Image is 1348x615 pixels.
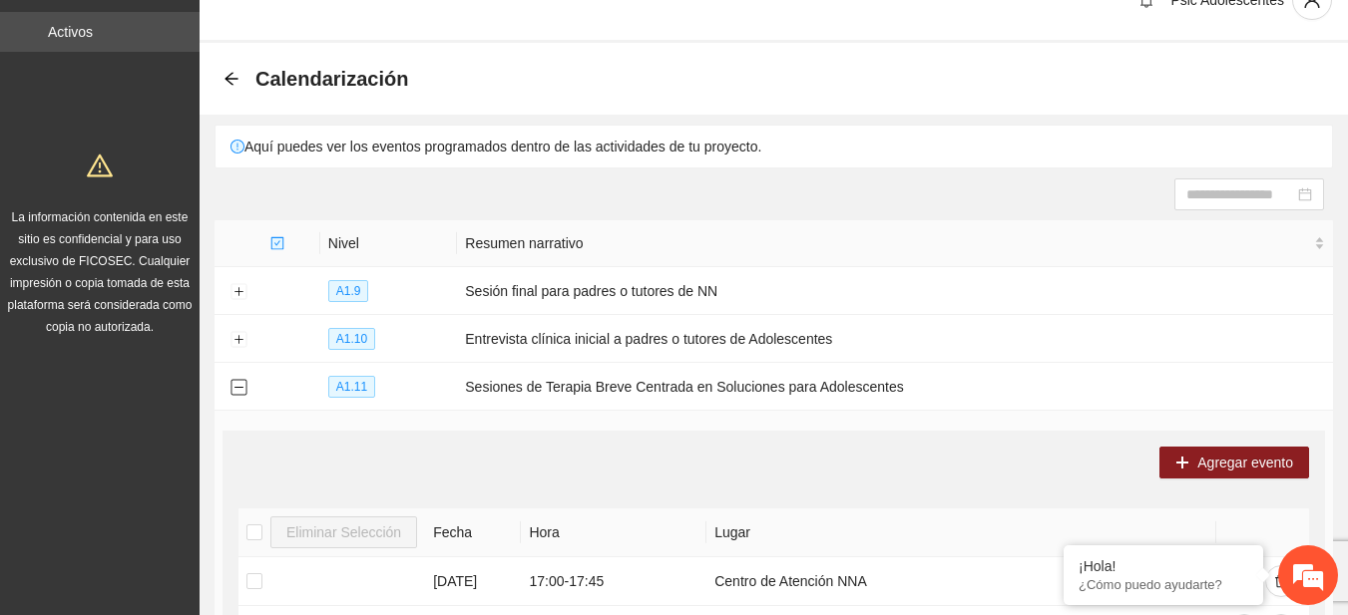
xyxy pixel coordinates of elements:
[10,406,380,475] textarea: Escriba su mensaje y pulse “Intro”
[216,126,1332,167] div: Aquí puedes ver los eventos programados dentro de las actividades de tu proyecto.
[457,220,1333,267] th: Resumen narrativo
[521,557,706,606] td: 17:00 - 17:45
[1197,452,1293,473] span: Agregar evento
[706,557,1215,606] td: Centro de Atención NNA
[1175,456,1189,471] span: plus
[87,153,113,178] span: warning
[270,516,417,548] button: Eliminar Selección
[457,363,1333,411] td: Sesiones de Terapia Breve Centrada en Soluciones para Adolescentes
[48,24,93,40] a: Activos
[425,508,521,557] th: Fecha
[457,267,1333,315] td: Sesión final para padres o tutores de NN
[116,196,275,398] span: Estamos en línea.
[1265,565,1297,597] button: delete
[465,232,1310,254] span: Resumen narrativo
[425,557,521,606] td: [DATE]
[224,71,239,88] div: Back
[328,376,375,398] span: A1.11
[270,236,284,250] span: check-square
[327,10,375,58] div: Minimizar ventana de chat en vivo
[328,328,375,350] span: A1.10
[1159,447,1309,478] button: plusAgregar evento
[104,102,335,128] div: Chatee con nosotros ahora
[230,380,246,396] button: Collapse row
[1274,574,1288,590] span: delete
[1079,558,1248,574] div: ¡Hola!
[224,71,239,87] span: arrow-left
[1079,577,1248,592] p: ¿Cómo puedo ayudarte?
[230,332,246,348] button: Expand row
[320,220,457,267] th: Nivel
[230,284,246,300] button: Expand row
[457,315,1333,363] td: Entrevista clínica inicial a padres o tutores de Adolescentes
[255,63,408,95] span: Calendarización
[328,280,369,302] span: A1.9
[8,210,193,334] span: La información contenida en este sitio es confidencial y para uso exclusivo de FICOSEC. Cualquier...
[230,140,244,154] span: exclamation-circle
[521,508,706,557] th: Hora
[706,508,1215,557] th: Lugar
